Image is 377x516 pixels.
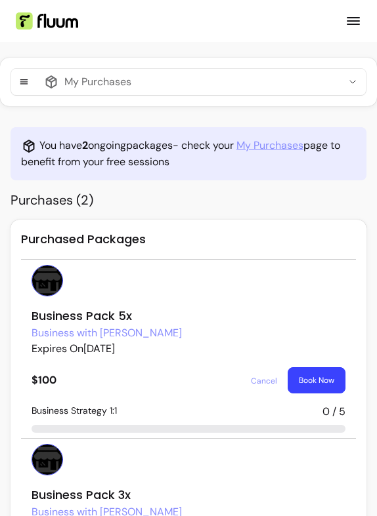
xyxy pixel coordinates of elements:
p: Expires On [DATE] [32,341,345,357]
a: Business with [PERSON_NAME] [32,325,182,341]
div: Business Pack 5x [32,307,345,325]
img: Fluum Logo [16,12,78,30]
span: 0 / 5 [322,404,345,420]
h2: Purchases ( 2 ) [11,191,366,209]
span: Cancel [251,376,277,386]
img: Picture of Business with Rob [32,444,63,475]
div: You have ongoing packages - check your page to benefit from your free sessions [11,127,366,180]
p: My Purchases [64,74,131,90]
button: My Purchases [11,69,366,95]
h2: Purchased Packages [21,230,356,260]
div: Business Pack 3x [32,486,345,504]
button: Book Now [288,367,345,393]
a: My Purchases [236,138,303,153]
span: Business Strategy 1:1 [32,404,117,420]
img: Picture of Business with Rob [32,265,63,296]
p: $100 [32,372,56,388]
span: Click to open Provider profile [32,325,182,341]
b: 2 [82,138,88,152]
